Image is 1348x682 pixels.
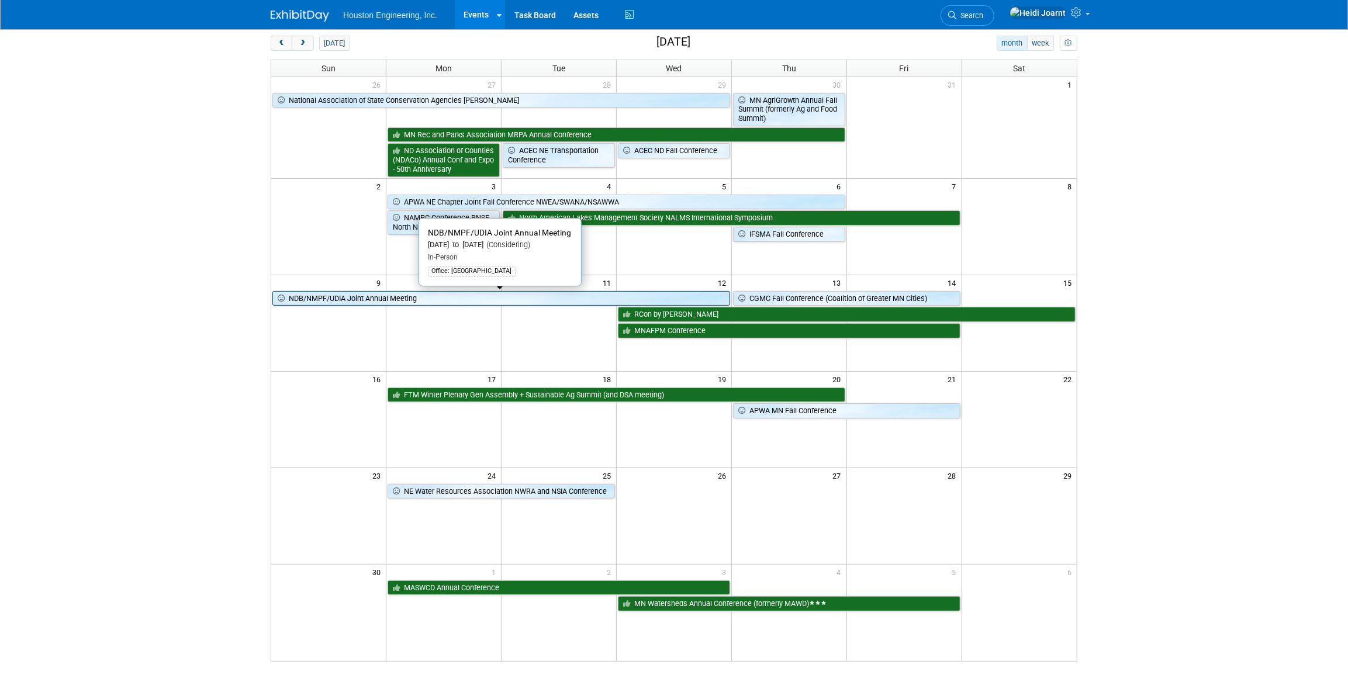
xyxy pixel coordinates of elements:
[486,372,501,386] span: 17
[618,143,730,158] a: ACEC ND Fall Conference
[717,468,731,483] span: 26
[602,77,616,92] span: 28
[717,372,731,386] span: 19
[666,64,682,73] span: Wed
[832,77,846,92] span: 30
[733,93,845,126] a: MN AgriGrowth Annual Fall Summit (formerly Ag and Food Summit)
[1066,179,1077,193] span: 8
[428,253,458,261] span: In-Person
[1013,64,1025,73] span: Sat
[947,468,962,483] span: 28
[371,372,386,386] span: 16
[1062,468,1077,483] span: 29
[717,275,731,290] span: 12
[618,307,1076,322] a: RCon by [PERSON_NAME]
[606,565,616,579] span: 2
[1027,36,1054,51] button: week
[271,10,329,22] img: ExhibitDay
[618,596,960,611] a: MN Watersheds Annual Conference (formerly MAWD)
[1062,275,1077,290] span: 15
[1010,6,1066,19] img: Heidi Joarnt
[656,36,690,49] h2: [DATE]
[602,275,616,290] span: 11
[388,580,730,596] a: MASWCD Annual Conference
[947,275,962,290] span: 14
[428,228,572,237] span: NDB/NMPF/UDIA Joint Annual Meeting
[388,143,500,176] a: ND Association of Counties (NDACo) Annual Conf and Expo - 50th Anniversary
[388,387,845,403] a: FTM Winter Plenary Gen Assembly + Sustainable Ag Summit (and DSA meeting)
[606,179,616,193] span: 4
[733,291,960,306] a: CGMC Fall Conference (Coalition of Greater MN Cities)
[1060,36,1077,51] button: myCustomButton
[490,179,501,193] span: 3
[486,468,501,483] span: 24
[836,565,846,579] span: 4
[602,372,616,386] span: 18
[371,565,386,579] span: 30
[375,275,386,290] span: 9
[428,240,572,250] div: [DATE] to [DATE]
[435,64,452,73] span: Mon
[388,210,500,234] a: NAMRC Conference BNSF North Night
[721,565,731,579] span: 3
[832,275,846,290] span: 13
[941,5,994,26] a: Search
[322,64,336,73] span: Sun
[388,484,615,499] a: NE Water Resources Association NWRA and NSIA Conference
[490,565,501,579] span: 1
[997,36,1028,51] button: month
[486,77,501,92] span: 27
[1064,40,1072,47] i: Personalize Calendar
[388,127,845,143] a: MN Rec and Parks Association MRPA Annual Conference
[272,93,730,108] a: National Association of State Conservation Agencies [PERSON_NAME]
[836,179,846,193] span: 6
[343,11,437,20] span: Houston Engineering, Inc.
[618,323,960,338] a: MNAFPM Conference
[717,77,731,92] span: 29
[371,77,386,92] span: 26
[733,403,960,418] a: APWA MN Fall Conference
[956,11,983,20] span: Search
[484,240,531,249] span: (Considering)
[832,372,846,386] span: 20
[721,179,731,193] span: 5
[602,468,616,483] span: 25
[292,36,313,51] button: next
[271,36,292,51] button: prev
[900,64,909,73] span: Fri
[319,36,350,51] button: [DATE]
[947,77,962,92] span: 31
[782,64,796,73] span: Thu
[375,179,386,193] span: 2
[951,565,962,579] span: 5
[272,291,730,306] a: NDB/NMPF/UDIA Joint Annual Meeting
[552,64,565,73] span: Tue
[1066,77,1077,92] span: 1
[947,372,962,386] span: 21
[951,179,962,193] span: 7
[503,143,615,167] a: ACEC NE Transportation Conference
[503,210,960,226] a: North American Lakes Management Society NALMS International Symposium
[428,266,516,276] div: Office: [GEOGRAPHIC_DATA]
[1066,565,1077,579] span: 6
[832,468,846,483] span: 27
[371,468,386,483] span: 23
[733,227,845,242] a: IFSMA Fall Conference
[388,195,845,210] a: APWA NE Chapter Joint Fall Conference NWEA/SWANA/NSAWWA
[1062,372,1077,386] span: 22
